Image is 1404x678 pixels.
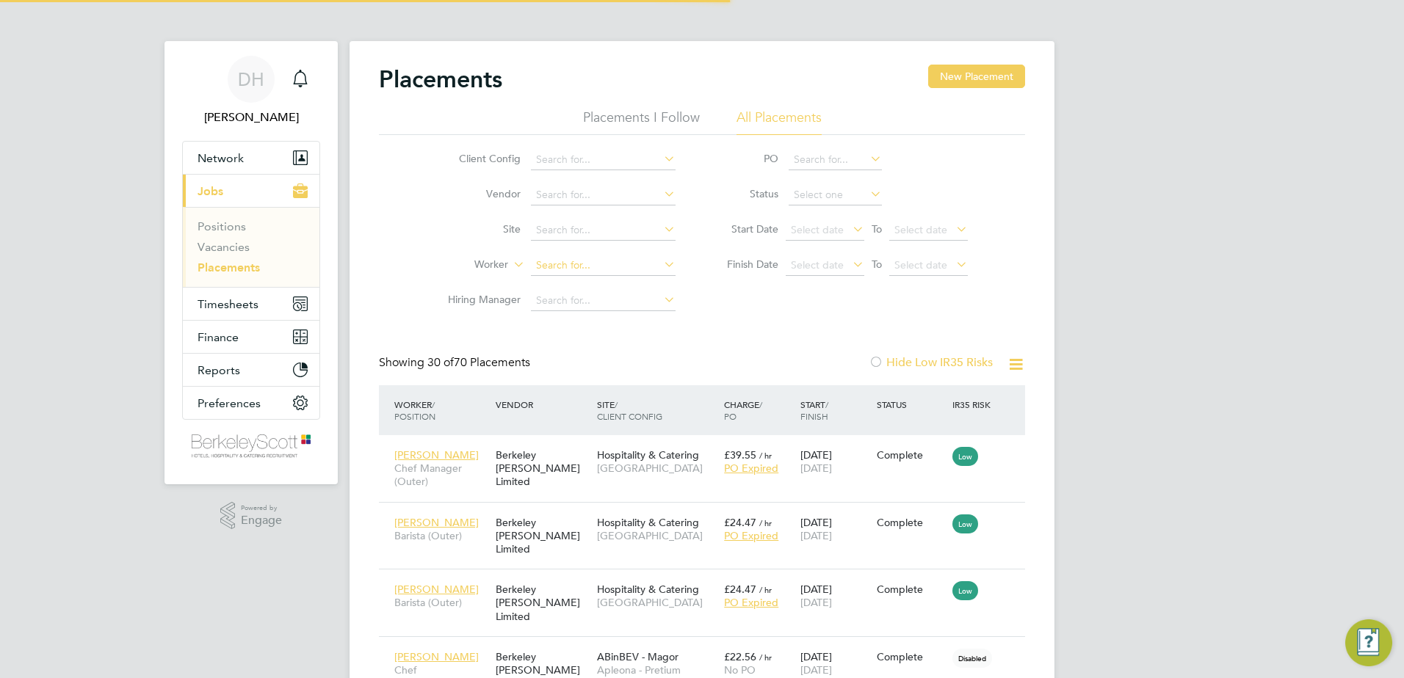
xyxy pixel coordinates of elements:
[436,152,521,165] label: Client Config
[869,355,993,370] label: Hide Low IR35 Risks
[183,175,319,207] button: Jobs
[877,583,946,596] div: Complete
[182,434,320,458] a: Go to home page
[424,258,508,272] label: Worker
[759,517,772,528] span: / hr
[597,663,717,677] span: Apleona - Pretium
[394,462,488,488] span: Chef Manager (Outer)
[583,109,700,135] li: Placements I Follow
[791,258,844,271] span: Select date
[952,514,978,533] span: Low
[797,441,873,482] div: [DATE]
[724,583,756,596] span: £24.47
[238,70,264,89] span: DH
[928,65,1025,88] button: New Placement
[593,391,720,429] div: Site
[724,650,756,663] span: £22.56
[724,398,762,422] span: / PO
[391,391,492,429] div: Worker
[182,56,320,126] a: DH[PERSON_NAME]
[394,516,479,529] span: [PERSON_NAME]
[797,391,873,429] div: Start
[597,650,679,663] span: ABinBEV - Magor
[531,220,676,241] input: Search for...
[198,260,260,274] a: Placements
[724,516,756,529] span: £24.47
[164,41,338,484] nav: Main navigation
[894,223,947,236] span: Select date
[492,441,593,496] div: Berkeley [PERSON_NAME] Limited
[597,516,699,529] span: Hospitality & Catering
[789,185,882,205] input: Select one
[712,258,778,271] label: Finish Date
[394,529,488,542] span: Barista (Outer)
[597,596,717,609] span: [GEOGRAPHIC_DATA]
[800,529,832,542] span: [DATE]
[949,391,999,418] div: IR35 Risk
[724,663,756,677] span: No PO
[724,529,778,542] span: PO Expired
[737,109,822,135] li: All Placements
[198,184,223,198] span: Jobs
[183,288,319,320] button: Timesheets
[800,462,832,475] span: [DATE]
[391,642,1025,655] a: [PERSON_NAME]ChefBerkeley [PERSON_NAME] LimitedABinBEV - MagorApleona - Pretium£22.56 / hrNo PO[D...
[183,354,319,386] button: Reports
[198,297,258,311] span: Timesheets
[759,450,772,461] span: / hr
[724,462,778,475] span: PO Expired
[198,363,240,377] span: Reports
[531,291,676,311] input: Search for...
[394,583,479,596] span: [PERSON_NAME]
[241,502,282,514] span: Powered by
[379,355,533,371] div: Showing
[952,581,978,600] span: Low
[791,223,844,236] span: Select date
[198,330,239,344] span: Finance
[867,219,886,238] span: To
[712,152,778,165] label: PO
[797,508,873,550] div: [DATE]
[724,448,756,462] span: £39.55
[531,185,676,205] input: Search for...
[394,596,488,609] span: Barista (Outer)
[391,440,1025,453] a: [PERSON_NAME]Chef Manager (Outer)Berkeley [PERSON_NAME] LimitedHospitality & Catering[GEOGRAPHIC_...
[183,207,319,287] div: Jobs
[800,596,832,609] span: [DATE]
[597,448,699,462] span: Hospitality & Catering
[492,391,593,418] div: Vendor
[800,398,828,422] span: / Finish
[531,255,676,276] input: Search for...
[712,187,778,200] label: Status
[198,240,250,254] a: Vacancies
[379,65,502,94] h2: Placements
[877,516,946,529] div: Complete
[789,150,882,170] input: Search for...
[800,663,832,677] span: [DATE]
[220,502,283,530] a: Powered byEngage
[759,652,772,663] span: / hr
[877,448,946,462] div: Complete
[894,258,947,271] span: Select date
[183,387,319,419] button: Preferences
[183,142,319,174] button: Network
[241,514,282,527] span: Engage
[183,321,319,353] button: Finance
[759,584,772,595] span: / hr
[597,583,699,596] span: Hospitality & Catering
[492,575,593,630] div: Berkeley [PERSON_NAME] Limited
[182,109,320,126] span: Daniela Howell
[492,508,593,564] div: Berkeley [PERSON_NAME] Limited
[877,650,946,663] div: Complete
[720,391,797,429] div: Charge
[597,462,717,475] span: [GEOGRAPHIC_DATA]
[531,150,676,170] input: Search for...
[198,219,246,233] a: Positions
[391,508,1025,520] a: [PERSON_NAME]Barista (Outer)Berkeley [PERSON_NAME] LimitedHospitality & Catering[GEOGRAPHIC_DATA]...
[192,434,311,458] img: berkeley-scott-logo-retina.png
[597,398,662,422] span: / Client Config
[873,391,949,418] div: Status
[952,447,978,466] span: Low
[394,448,479,462] span: [PERSON_NAME]
[427,355,454,370] span: 30 of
